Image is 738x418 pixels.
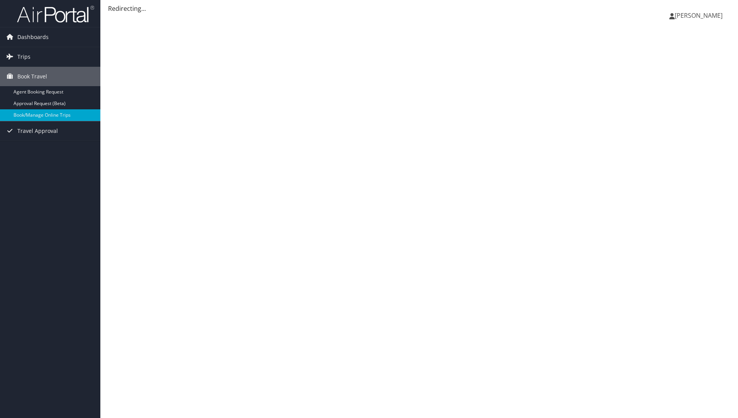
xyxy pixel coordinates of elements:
[17,27,49,47] span: Dashboards
[17,121,58,141] span: Travel Approval
[108,4,730,13] div: Redirecting...
[17,5,94,23] img: airportal-logo.png
[17,47,30,66] span: Trips
[675,11,723,20] span: [PERSON_NAME]
[17,67,47,86] span: Book Travel
[669,4,730,27] a: [PERSON_NAME]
